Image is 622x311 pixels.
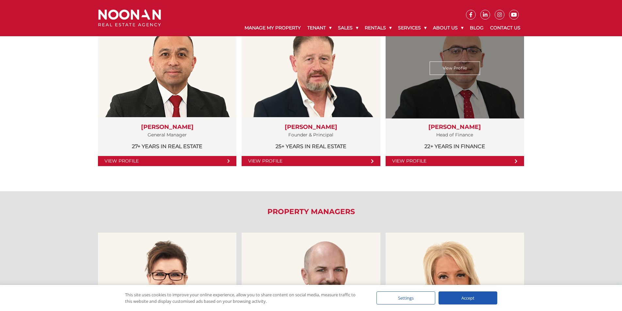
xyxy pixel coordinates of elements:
[430,62,480,75] a: View Profile
[248,124,374,131] h3: [PERSON_NAME]
[104,142,230,150] p: 27+ years in Real Estate
[98,9,161,27] img: Noonan Real Estate Agency
[386,156,524,166] a: View Profile
[104,131,230,139] p: General Manager
[392,124,518,131] h3: [PERSON_NAME]
[98,156,236,166] a: View Profile
[395,20,430,36] a: Services
[361,20,395,36] a: Rentals
[430,20,467,36] a: About Us
[104,124,230,131] h3: [PERSON_NAME]
[93,208,529,216] h2: Property Managers
[241,20,304,36] a: Manage My Property
[392,142,518,150] p: 22+ years in Finance
[392,131,518,139] p: Head of Finance
[487,20,524,36] a: Contact Us
[439,291,497,304] div: Accept
[248,142,374,150] p: 25+ years in Real Estate
[376,291,435,304] div: Settings
[467,20,487,36] a: Blog
[248,131,374,139] p: Founder & Principal
[335,20,361,36] a: Sales
[242,156,380,166] a: View Profile
[304,20,335,36] a: Tenant
[125,291,363,304] div: This site uses cookies to improve your online experience, allow you to share content on social me...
